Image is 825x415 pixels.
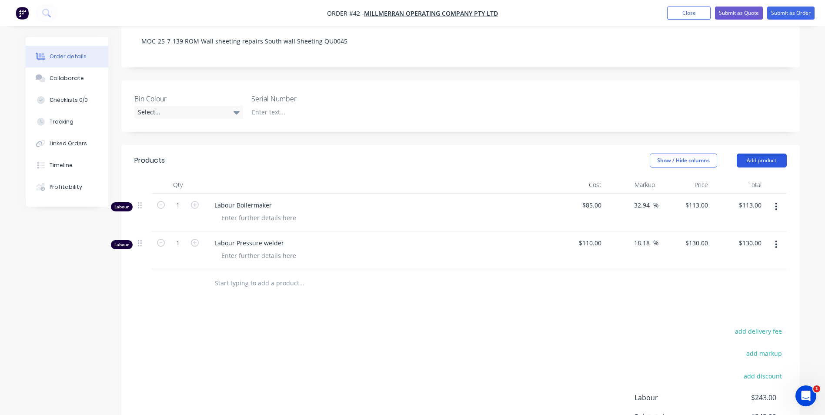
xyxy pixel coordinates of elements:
button: Profitability [26,176,108,198]
div: Linked Orders [50,140,87,147]
button: Collaborate [26,67,108,89]
div: Checklists 0/0 [50,96,88,104]
button: Add product [737,154,787,167]
button: add markup [742,348,787,359]
div: Markup [605,176,658,194]
button: Close [667,7,711,20]
button: Timeline [26,154,108,176]
button: Order details [26,46,108,67]
img: Factory [16,7,29,20]
div: Order details [50,53,87,60]
div: Tracking [50,118,73,126]
span: $243.00 [711,392,776,403]
button: Checklists 0/0 [26,89,108,111]
span: % [653,200,658,210]
button: Submit as Quote [715,7,763,20]
button: add discount [739,370,787,382]
div: Labour [111,202,133,211]
div: MOC-25-7-139 ROM Wall sheeting repairs South wall Sheeting QU0045 [134,28,787,54]
div: Total [711,176,765,194]
iframe: Intercom live chat [795,385,816,406]
span: 1 [813,385,820,392]
div: Qty [152,176,204,194]
button: Submit as Order [767,7,815,20]
div: Products [134,155,165,166]
div: Price [658,176,712,194]
span: Labour Pressure welder [214,238,548,248]
span: % [653,238,658,248]
label: Serial Number [251,94,360,104]
button: Linked Orders [26,133,108,154]
div: Select... [134,106,243,119]
label: Bin Colour [134,94,243,104]
button: add delivery fee [731,325,787,337]
div: Cost [552,176,605,194]
span: Labour [635,392,712,403]
div: Timeline [50,161,73,169]
div: Labour [111,240,133,249]
div: Profitability [50,183,82,191]
input: Start typing to add a product... [214,274,388,292]
span: Labour Boilermaker [214,201,548,210]
button: Show / Hide columns [650,154,717,167]
span: Order #42 - [327,9,364,17]
a: Millmerran Operating Company Pty Ltd [364,9,498,17]
div: Collaborate [50,74,84,82]
button: Tracking [26,111,108,133]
